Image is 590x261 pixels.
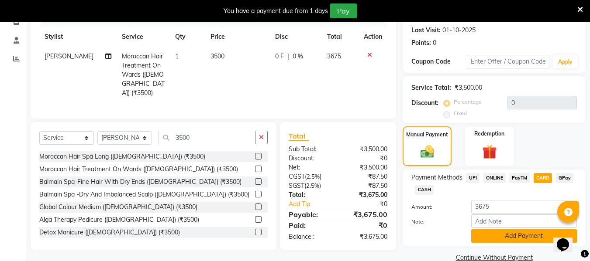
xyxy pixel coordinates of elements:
[39,27,117,47] th: Stylist
[471,229,577,243] button: Add Payment
[39,152,205,161] div: Moroccan Hair Spa Long ([DEMOGRAPHIC_DATA]) (₹3500)
[282,200,347,209] a: Add Tip
[39,203,197,212] div: Global Colour Medium ([DEMOGRAPHIC_DATA]) (₹3500)
[282,220,338,230] div: Paid:
[467,55,549,68] input: Enter Offer / Coupon Code
[411,173,462,182] span: Payment Methods
[405,218,464,226] label: Note:
[338,163,394,172] div: ₹3,500.00
[483,173,506,183] span: ONLINE
[338,181,394,190] div: ₹87.50
[411,26,441,35] div: Last Visit:
[338,190,394,200] div: ₹3,675.00
[170,27,205,47] th: Qty
[478,143,501,161] img: _gift.svg
[454,98,482,106] label: Percentage
[122,52,165,97] span: Moroccan Hair Treatment On Wards ([DEMOGRAPHIC_DATA]) (₹3500)
[509,173,530,183] span: PayTM
[224,7,328,16] div: You have a payment due from 1 days
[39,177,242,186] div: Balmain Spa-Fine Hair With Dry Ends ([DEMOGRAPHIC_DATA]) (₹3500)
[289,182,304,190] span: SGST
[117,27,170,47] th: Service
[175,52,179,60] span: 1
[39,228,180,237] div: Detox Manicure ([DEMOGRAPHIC_DATA]) (₹3500)
[275,52,284,61] span: 0 F
[287,52,289,61] span: |
[293,52,303,61] span: 0 %
[338,154,394,163] div: ₹0
[471,214,577,228] input: Add Note
[205,27,270,47] th: Price
[338,145,394,154] div: ₹3,500.00
[306,182,319,189] span: 2.5%
[307,173,320,180] span: 2.5%
[406,131,448,139] label: Manual Payment
[39,215,199,224] div: Alga Therapy Pedicure ([DEMOGRAPHIC_DATA]) (₹3500)
[442,26,476,35] div: 01-10-2025
[553,55,578,68] button: Apply
[466,173,480,183] span: UPI
[282,154,338,163] div: Discount:
[282,232,338,241] div: Balance :
[338,209,394,220] div: ₹3,675.00
[359,27,387,47] th: Action
[282,163,338,172] div: Net:
[474,130,504,138] label: Redemption
[39,165,238,174] div: Moroccan Hair Treatment On Wards ([DEMOGRAPHIC_DATA]) (₹3500)
[338,220,394,230] div: ₹0
[405,203,464,211] label: Amount:
[330,3,357,18] button: Pay
[338,232,394,241] div: ₹3,675.00
[471,200,577,214] input: Amount
[322,27,359,47] th: Total
[282,181,338,190] div: ( )
[282,145,338,154] div: Sub Total:
[289,173,305,180] span: CGST
[270,27,322,47] th: Disc
[415,185,434,195] span: CASH
[45,52,93,60] span: [PERSON_NAME]
[416,144,438,159] img: _cash.svg
[338,172,394,181] div: ₹87.50
[282,172,338,181] div: ( )
[411,57,466,66] div: Coupon Code
[534,173,552,183] span: CARD
[411,38,431,47] div: Points:
[433,38,436,47] div: 0
[348,200,394,209] div: ₹0
[553,226,581,252] iframe: chat widget
[282,190,338,200] div: Total:
[411,98,438,108] div: Discount:
[289,132,309,141] span: Total
[39,190,249,199] div: Balmain Spa -Dry And Imbalanced Scalp ([DEMOGRAPHIC_DATA]) (₹3500)
[327,52,341,60] span: 3675
[282,209,338,220] div: Payable:
[455,83,482,92] div: ₹3,500.00
[411,83,451,92] div: Service Total:
[454,109,467,117] label: Fixed
[210,52,224,60] span: 3500
[555,173,573,183] span: GPay
[159,131,255,144] input: Search or Scan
